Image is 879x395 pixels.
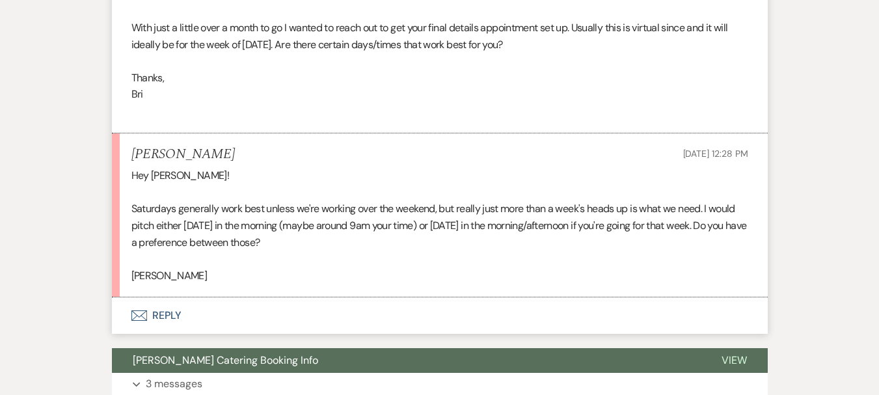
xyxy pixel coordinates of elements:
[131,167,748,184] p: Hey [PERSON_NAME]!
[112,297,768,334] button: Reply
[701,348,768,373] button: View
[112,373,768,395] button: 3 messages
[131,21,728,51] span: With just a little over a month to go I wanted to reach out to get your final details appointment...
[131,71,165,85] span: Thanks,
[146,375,202,392] p: 3 messages
[131,87,143,101] span: Bri
[133,353,318,367] span: [PERSON_NAME] Catering Booking Info
[112,348,701,373] button: [PERSON_NAME] Catering Booking Info
[683,148,748,159] span: [DATE] 12:28 PM
[131,200,748,251] p: Saturdays generally work best unless we're working over the weekend, but really just more than a ...
[131,146,235,163] h5: [PERSON_NAME]
[722,353,747,367] span: View
[131,267,748,284] p: [PERSON_NAME]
